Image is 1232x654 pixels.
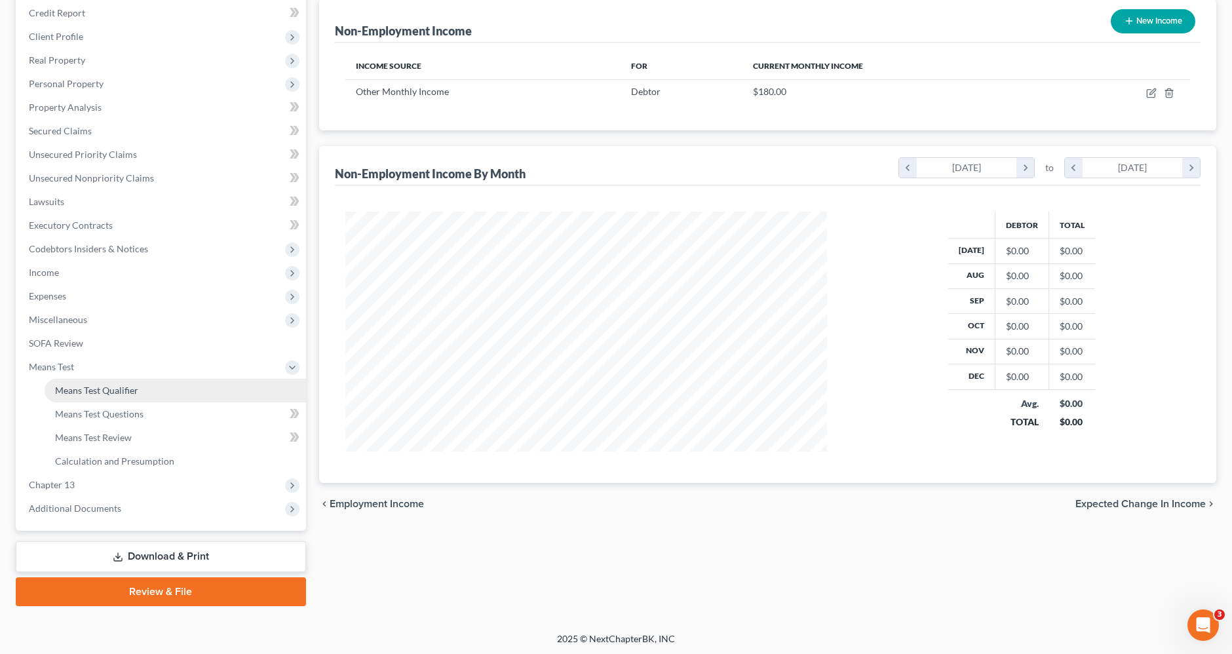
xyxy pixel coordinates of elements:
[55,455,174,467] span: Calculation and Presumption
[753,86,786,97] span: $180.00
[16,541,306,572] a: Download & Print
[1065,158,1083,178] i: chevron_left
[948,339,995,364] th: Nov
[29,267,59,278] span: Income
[18,166,306,190] a: Unsecured Nonpriority Claims
[29,243,148,254] span: Codebtors Insiders & Notices
[899,158,917,178] i: chevron_left
[55,385,138,396] span: Means Test Qualifier
[330,499,424,509] span: Employment Income
[948,239,995,263] th: [DATE]
[1006,320,1038,333] div: $0.00
[1049,263,1096,288] td: $0.00
[29,479,75,490] span: Chapter 13
[1182,158,1200,178] i: chevron_right
[948,288,995,313] th: Sep
[631,86,661,97] span: Debtor
[1083,158,1183,178] div: [DATE]
[45,402,306,426] a: Means Test Questions
[29,102,102,113] span: Property Analysis
[18,119,306,143] a: Secured Claims
[1075,499,1206,509] span: Expected Change in Income
[1006,269,1038,282] div: $0.00
[1006,397,1039,410] div: Avg.
[29,78,104,89] span: Personal Property
[1111,9,1195,33] button: New Income
[1006,295,1038,308] div: $0.00
[29,172,154,183] span: Unsecured Nonpriority Claims
[18,143,306,166] a: Unsecured Priority Claims
[18,214,306,237] a: Executory Contracts
[1006,244,1038,258] div: $0.00
[319,499,424,509] button: chevron_left Employment Income
[1045,161,1054,174] span: to
[1075,499,1216,509] button: Expected Change in Income chevron_right
[29,361,74,372] span: Means Test
[1049,364,1096,389] td: $0.00
[29,54,85,66] span: Real Property
[29,125,92,136] span: Secured Claims
[1049,339,1096,364] td: $0.00
[1049,314,1096,339] td: $0.00
[1006,345,1038,358] div: $0.00
[29,7,85,18] span: Credit Report
[55,432,132,443] span: Means Test Review
[1049,212,1096,238] th: Total
[1206,499,1216,509] i: chevron_right
[356,61,421,71] span: Income Source
[631,61,647,71] span: For
[29,220,113,231] span: Executory Contracts
[45,426,306,450] a: Means Test Review
[29,337,83,349] span: SOFA Review
[18,332,306,355] a: SOFA Review
[948,364,995,389] th: Dec
[29,503,121,514] span: Additional Documents
[917,158,1017,178] div: [DATE]
[45,379,306,402] a: Means Test Qualifier
[356,86,449,97] span: Other Monthly Income
[29,31,83,42] span: Client Profile
[335,23,472,39] div: Non-Employment Income
[1060,415,1085,429] div: $0.00
[29,196,64,207] span: Lawsuits
[18,1,306,25] a: Credit Report
[55,408,144,419] span: Means Test Questions
[1060,397,1085,410] div: $0.00
[1049,288,1096,313] td: $0.00
[18,190,306,214] a: Lawsuits
[29,290,66,301] span: Expenses
[1016,158,1034,178] i: chevron_right
[753,61,863,71] span: Current Monthly Income
[1214,609,1225,620] span: 3
[1049,239,1096,263] td: $0.00
[948,314,995,339] th: Oct
[45,450,306,473] a: Calculation and Presumption
[16,577,306,606] a: Review & File
[335,166,526,182] div: Non-Employment Income By Month
[29,314,87,325] span: Miscellaneous
[29,149,137,160] span: Unsecured Priority Claims
[1006,370,1038,383] div: $0.00
[995,212,1049,238] th: Debtor
[18,96,306,119] a: Property Analysis
[1187,609,1219,641] iframe: Intercom live chat
[319,499,330,509] i: chevron_left
[1006,415,1039,429] div: TOTAL
[948,263,995,288] th: Aug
